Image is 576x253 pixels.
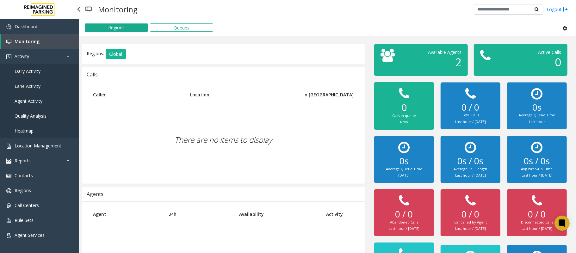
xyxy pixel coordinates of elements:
[455,119,486,124] small: Last hour / [DATE]
[164,206,235,222] th: 24h
[87,190,103,198] div: Agents
[381,209,428,220] h2: 0 / 0
[513,102,561,113] h2: 0s
[447,220,494,225] div: Cancelled by Agent
[15,158,31,164] span: Reports
[15,143,61,149] span: Location Management
[6,173,11,178] img: 'icon'
[447,166,494,172] div: Average Call Length
[289,87,358,102] th: In [GEOGRAPHIC_DATA]
[88,87,185,102] th: Caller
[529,119,545,124] small: Last hour
[547,6,568,13] a: Logout
[15,83,40,89] span: Lane Activity
[322,206,359,222] th: Activity
[15,68,40,74] span: Daily Activity
[6,24,11,29] img: 'icon'
[538,49,561,55] span: Active Calls
[15,98,42,104] span: Agent Activity
[87,50,104,56] span: Regions:
[6,39,11,44] img: 'icon'
[6,233,11,238] img: 'icon'
[15,23,37,29] span: Dashboard
[455,55,461,69] span: 2
[6,188,11,193] img: 'icon'
[87,70,98,79] div: Calls
[455,226,486,231] small: Last hour / [DATE]
[513,156,561,166] h2: 0s / 0s
[6,218,11,223] img: 'icon'
[15,128,34,134] span: Heatmap
[522,226,552,231] small: Last hour / [DATE]
[85,23,148,32] button: Regions
[185,87,289,102] th: Location
[88,206,164,222] th: Agent
[15,217,34,223] span: Rule Sets
[15,53,29,59] span: Activity
[513,209,561,220] h2: 0 / 0
[447,113,494,118] div: Total Calls
[85,2,92,17] img: pageIcon
[389,226,419,231] small: Last hour / [DATE]
[6,144,11,149] img: 'icon'
[106,49,126,60] button: Global
[234,206,322,222] th: Availability
[15,172,33,178] span: Contacts
[513,166,561,172] div: Avg Wrap-Up Time
[6,203,11,208] img: 'icon'
[381,102,428,113] h2: 0
[447,102,494,113] h2: 0 / 0
[428,49,461,55] span: Available Agents
[381,113,428,119] div: Calls in queue
[150,23,213,32] button: Queues
[513,220,561,225] div: Disconnected Calls
[6,54,11,59] img: 'icon'
[399,173,410,178] small: [DATE]
[15,232,45,238] span: Agent Services
[555,55,561,69] span: 0
[15,38,40,44] span: Monitoring
[513,113,561,118] div: Average Queue Time
[447,209,494,220] h2: 0 / 0
[400,120,408,124] small: Now
[95,2,141,17] h3: Monitoring
[381,156,428,166] h2: 0s
[563,6,568,13] img: logout
[15,113,46,119] span: Quality Analysis
[455,173,486,178] small: Last hour / [DATE]
[447,156,494,166] h2: 0s / 0s
[88,102,358,177] div: There are no items to display
[15,187,31,193] span: Regions
[15,202,39,208] span: Call Centers
[381,166,428,172] div: Average Queue Time
[1,34,79,49] a: Monitoring
[522,173,552,178] small: Last hour / [DATE]
[381,220,428,225] div: Abandoned Calls
[6,159,11,164] img: 'icon'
